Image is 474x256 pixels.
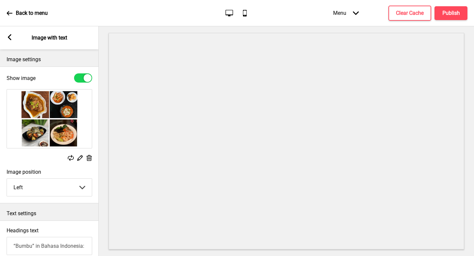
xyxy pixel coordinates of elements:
[7,4,48,22] a: Back to menu
[442,10,460,17] h4: Publish
[32,34,67,41] p: Image with text
[388,6,431,21] button: Clear Cache
[7,169,92,175] label: Image position
[396,10,424,17] h4: Clear Cache
[7,56,92,63] p: Image settings
[327,3,365,23] div: Menu
[16,10,48,17] p: Back to menu
[7,227,39,234] label: Headings text
[7,210,92,217] p: Text settings
[7,90,92,148] img: Image
[7,75,36,81] label: Show image
[434,6,467,20] button: Publish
